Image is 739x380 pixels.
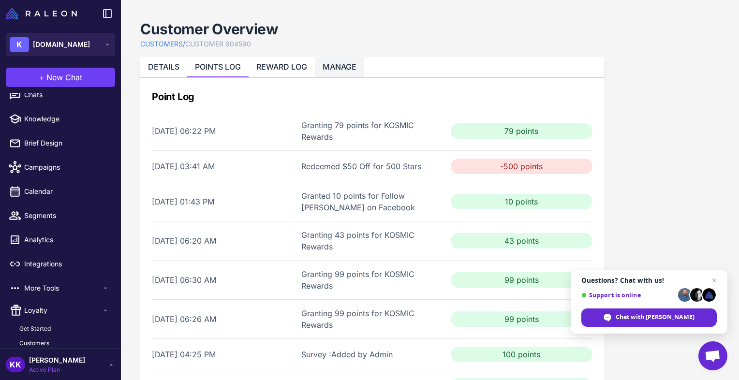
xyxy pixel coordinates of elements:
div: Granting 43 points for KOSMIC Rewards [301,229,443,252]
span: Calendar [24,186,109,197]
span: + [39,72,44,83]
a: Knowledge [4,109,117,129]
span: Segments [24,210,109,221]
span: Active Plan [29,365,85,374]
div: Redeemed $50 Off for 500 Stars [301,161,443,172]
button: K[DOMAIN_NAME] [6,33,115,56]
a: Brief Design [4,133,117,153]
a: CUSTOMER 904590 [185,39,251,49]
a: CUSTOMERS/ [140,39,185,49]
span: Knowledge [24,114,109,124]
span: New Chat [46,72,82,83]
span: Integrations [24,259,109,269]
span: Customers [19,339,49,348]
div: 99 points [451,272,592,288]
div: Granting 79 points for KOSMIC Rewards [301,119,443,143]
a: DETAILS [148,62,179,72]
span: Questions? Chat with us! [581,277,717,284]
div: Chat with Raleon [581,308,717,327]
a: POINTS LOG [195,62,241,72]
div: [DATE] 04:25 PM [152,349,294,360]
div: [DATE] 06:22 PM [152,125,294,137]
div: Survey :Added by Admin [301,349,443,360]
div: 79 points [451,123,592,139]
span: Loyalty [24,305,102,316]
div: [DATE] 06:20 AM [152,235,294,247]
a: Segments [4,205,117,226]
span: Chats [24,89,109,100]
span: / [183,40,185,48]
span: Chat with [PERSON_NAME] [616,313,695,322]
a: MANAGE [323,62,356,72]
a: Calendar [4,181,117,202]
div: 43 points [451,233,592,248]
span: [PERSON_NAME] [29,355,85,365]
a: Analytics [4,230,117,250]
div: Open chat [698,341,727,370]
div: 99 points [451,311,592,327]
div: K [10,37,29,52]
div: [DATE] 01:43 PM [152,196,294,207]
div: Granting 99 points for KOSMIC Rewards [301,307,443,331]
div: [DATE] 06:26 AM [152,313,294,325]
div: 100 points [451,347,592,362]
span: Campaigns [24,162,109,173]
a: Integrations [4,254,117,274]
h2: Point Log [152,89,592,104]
span: Get Started [19,324,51,333]
img: Raleon Logo [6,8,77,19]
div: Granted 10 points for Follow [PERSON_NAME] on Facebook [301,190,443,213]
div: Granting 99 points for KOSMIC Rewards [301,268,443,292]
div: [DATE] 06:30 AM [152,274,294,286]
span: Brief Design [24,138,109,148]
span: [DOMAIN_NAME] [33,39,90,50]
a: Raleon Logo [6,8,81,19]
a: REWARD LOG [256,62,307,72]
a: Chats [4,85,117,105]
button: +New Chat [6,68,115,87]
a: Campaigns [4,157,117,177]
span: Analytics [24,234,109,245]
a: Customers [12,337,117,350]
span: Support is online [581,292,675,299]
span: Close chat [709,275,720,286]
div: 10 points [451,194,592,209]
div: KK [6,357,25,372]
a: Get Started [12,322,117,335]
div: [DATE] 03:41 AM [152,161,294,172]
h1: Customer Overview [140,19,279,39]
span: More Tools [24,283,102,293]
div: -500 points [451,159,592,174]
